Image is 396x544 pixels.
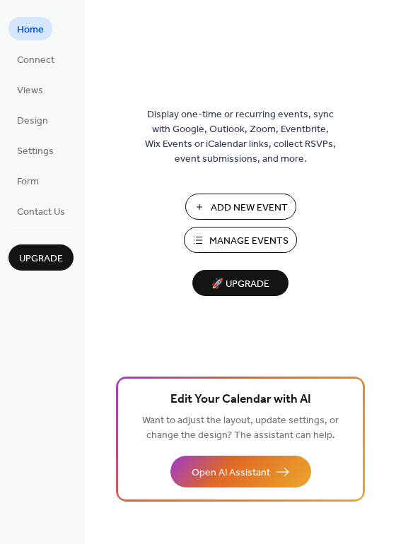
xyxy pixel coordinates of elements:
[17,144,54,159] span: Settings
[17,175,39,189] span: Form
[185,194,296,220] button: Add New Event
[17,114,48,129] span: Design
[8,108,57,131] a: Design
[17,83,43,98] span: Views
[17,205,65,220] span: Contact Us
[8,78,52,101] a: Views
[17,23,44,37] span: Home
[145,107,336,167] span: Display one-time or recurring events, sync with Google, Outlook, Zoom, Eventbrite, Wix Events or ...
[209,234,289,249] span: Manage Events
[170,456,311,487] button: Open AI Assistant
[8,138,62,162] a: Settings
[192,270,289,296] button: 🚀 Upgrade
[8,244,74,271] button: Upgrade
[192,466,270,480] span: Open AI Assistant
[17,53,54,68] span: Connect
[184,227,297,253] button: Manage Events
[8,199,74,223] a: Contact Us
[8,169,47,192] a: Form
[8,17,52,40] a: Home
[201,275,280,294] span: 🚀 Upgrade
[211,201,288,215] span: Add New Event
[19,252,63,266] span: Upgrade
[8,47,63,71] a: Connect
[170,390,311,410] span: Edit Your Calendar with AI
[142,411,339,445] span: Want to adjust the layout, update settings, or change the design? The assistant can help.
